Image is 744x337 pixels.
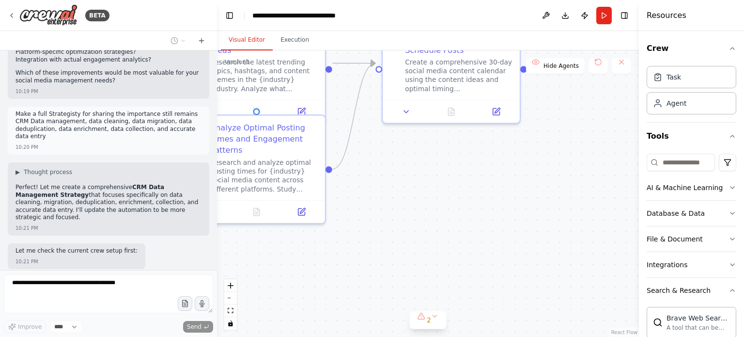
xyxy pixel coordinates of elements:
img: Logo [19,4,77,26]
div: 10:21 PM [15,225,38,232]
div: Database & Data [647,209,705,218]
div: A tool that can be used to search the internet with a search_query. [666,324,730,332]
li: Platform-specific optimization strategies? [15,48,201,56]
button: File & Document [647,226,736,252]
div: BETA [85,10,109,21]
button: Upload files [178,296,192,311]
button: Hide Agents [526,58,585,74]
span: 2 [427,315,431,325]
button: Switch to previous chat [167,35,190,47]
div: Task [666,72,681,82]
button: Integrations [647,252,736,277]
span: Thought process [24,168,72,176]
button: AI & Machine Learning [647,175,736,200]
div: Integrations [647,260,687,270]
button: 2 [409,311,447,329]
div: Agent [666,98,686,108]
button: Click to speak your automation idea [195,296,209,311]
strong: CRM Data Management Strategy [15,184,164,198]
button: Database & Data [647,201,736,226]
button: Crew [647,35,736,62]
span: ▶ [15,168,20,176]
button: Hide left sidebar [223,9,236,22]
div: 10:20 PM [15,144,38,151]
button: Improve [4,321,46,333]
li: Integration with actual engagement analytics? [15,56,201,64]
div: Search & Research [647,286,711,295]
button: Search & Research [647,278,736,303]
span: Send [187,323,201,331]
button: Tools [647,123,736,150]
p: Perfect! Let me create a comprehensive that focuses specifically on data cleaning, migration, ded... [15,184,201,222]
button: ▶Thought process [15,168,72,176]
p: Make a full Strategisty for sharing the importance still remains CRM Data management, data cleani... [15,111,201,141]
div: 10:19 PM [15,88,38,95]
div: Crew [647,62,736,122]
div: AI & Machine Learning [647,183,723,193]
div: File & Document [647,234,703,244]
p: Let me check the current crew setup first: [15,247,138,255]
img: BraveSearchTool [653,318,663,327]
h4: Resources [647,10,686,21]
button: Send [183,321,213,333]
span: Improve [18,323,42,331]
button: Start a new chat [194,35,209,47]
p: Which of these improvements would be most valuable for your social media management needs? [15,69,201,84]
div: Brave Web Search the internet [666,313,730,323]
span: Hide Agents [543,62,579,70]
div: Version 1 [225,58,250,66]
div: 10:21 PM [15,258,38,265]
